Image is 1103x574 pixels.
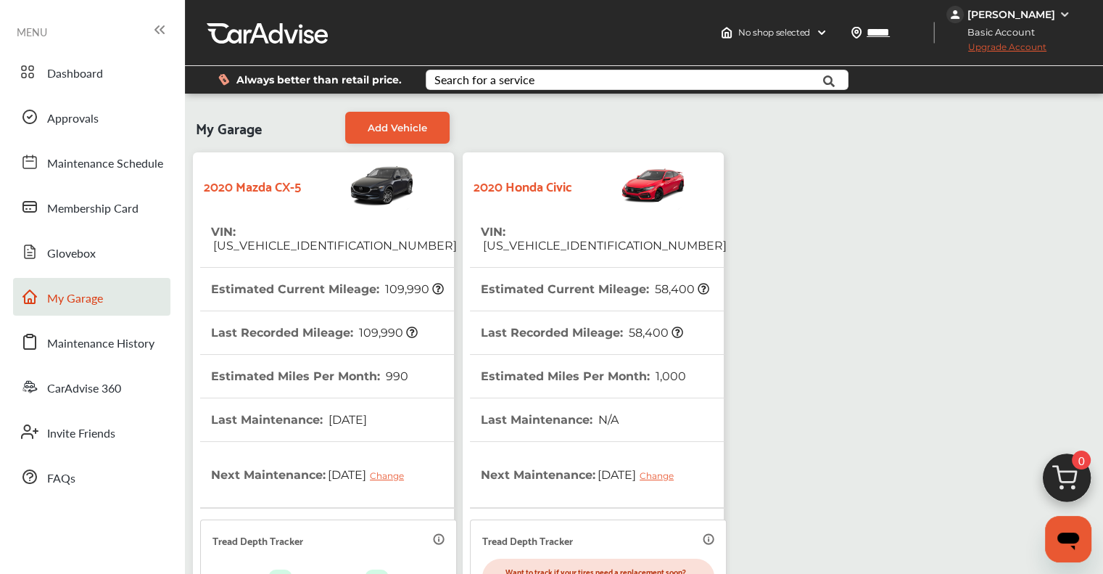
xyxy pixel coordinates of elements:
[47,470,75,488] span: FAQs
[47,380,121,398] span: CarAdvise 360
[627,326,683,340] span: 58,400
[816,27,827,38] img: header-down-arrow.9dd2ce7d.svg
[211,311,418,354] th: Last Recorded Mileage :
[1045,516,1091,562] iframe: Button to launch messaging window
[738,27,810,38] span: No shop selected
[13,98,170,136] a: Approvals
[474,174,572,197] strong: 2020 Honda Civic
[370,470,411,481] div: Change
[212,532,303,549] p: Tread Depth Tracker
[211,442,415,507] th: Next Maintenance :
[13,188,170,226] a: Membership Card
[596,413,619,427] span: N/A
[653,282,709,296] span: 58,400
[13,458,170,496] a: FAQs
[640,470,681,481] div: Change
[1072,451,1091,470] span: 0
[196,112,262,144] span: My Garage
[967,8,1055,21] div: [PERSON_NAME]
[482,532,573,549] p: Tread Depth Tracker
[481,355,686,398] th: Estimated Miles Per Month :
[933,22,935,44] img: header-divider.bc55588e.svg
[481,239,727,253] span: [US_VEHICLE_IDENTIFICATION_NUMBER]
[481,210,727,267] th: VIN :
[47,200,139,218] span: Membership Card
[47,155,163,173] span: Maintenance Schedule
[211,398,367,441] th: Last Maintenance :
[384,369,408,383] span: 990
[572,160,687,210] img: Vehicle
[47,110,99,128] span: Approvals
[481,311,683,354] th: Last Recorded Mileage :
[236,75,402,85] span: Always better than retail price.
[595,456,685,493] span: [DATE]
[13,53,170,91] a: Dashboard
[326,456,415,493] span: [DATE]
[17,26,47,38] span: MENU
[47,290,103,308] span: My Garage
[13,413,170,451] a: Invite Friends
[383,282,444,296] span: 109,990
[218,73,229,86] img: dollor_label_vector.a70140d1.svg
[13,323,170,361] a: Maintenance History
[1032,447,1102,517] img: cart_icon.3d0951e8.svg
[47,335,154,353] span: Maintenance History
[345,112,450,144] a: Add Vehicle
[481,442,685,507] th: Next Maintenance :
[357,326,418,340] span: 109,990
[1059,9,1070,20] img: WGsFRI8htEPBVLJbROoPRyZpYNWhNONpIPPETTm6eUC0GeLEiAAAAAElFTkSuQmCC
[948,25,1046,40] span: Basic Account
[13,278,170,316] a: My Garage
[653,369,686,383] span: 1,000
[946,6,964,23] img: jVpblrzwTbfkPYzPPzSLxeg0AAAAASUVORK5CYII=
[481,398,619,441] th: Last Maintenance :
[851,27,862,38] img: location_vector.a44bc228.svg
[47,425,115,443] span: Invite Friends
[721,27,732,38] img: header-home-logo.8d720a4f.svg
[13,143,170,181] a: Maintenance Schedule
[946,41,1046,60] span: Upgrade Account
[368,122,427,134] span: Add Vehicle
[47,65,103,83] span: Dashboard
[301,160,416,210] img: Vehicle
[211,210,457,267] th: VIN :
[13,368,170,406] a: CarAdvise 360
[47,245,96,263] span: Glovebox
[211,268,444,311] th: Estimated Current Mileage :
[204,174,301,197] strong: 2020 Mazda CX-5
[434,74,534,86] div: Search for a service
[481,268,709,311] th: Estimated Current Mileage :
[326,413,367,427] span: [DATE]
[13,233,170,271] a: Glovebox
[211,355,408,398] th: Estimated Miles Per Month :
[211,239,457,253] span: [US_VEHICLE_IDENTIFICATION_NUMBER]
